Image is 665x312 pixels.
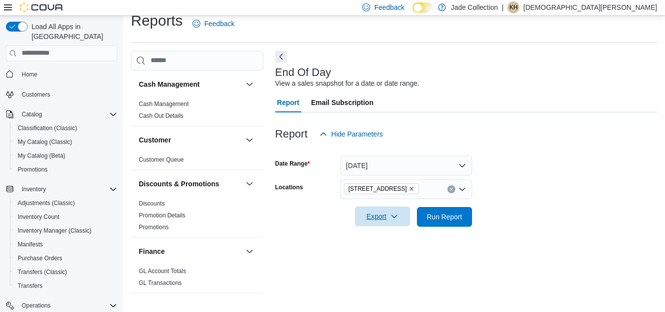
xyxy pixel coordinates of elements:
span: Promotion Details [139,211,186,219]
button: Remove 1098 East Main St. from selection in this group [409,186,414,192]
span: Load All Apps in [GEOGRAPHIC_DATA] [28,22,117,41]
p: | [502,1,504,13]
span: Customers [18,88,117,101]
button: Discounts & Promotions [244,178,255,190]
a: Cash Out Details [139,112,184,119]
button: Discounts & Promotions [139,179,242,189]
a: My Catalog (Classic) [14,136,76,148]
label: Date Range [275,160,310,168]
span: Promotions [18,166,48,173]
input: Dark Mode [412,2,433,13]
button: Catalog [2,107,121,121]
a: Feedback [189,14,238,34]
a: Cash Management [139,101,189,107]
h1: Reports [131,11,183,31]
span: Manifests [18,241,43,248]
p: [DEMOGRAPHIC_DATA][PERSON_NAME] [523,1,657,13]
span: Report [277,93,299,112]
button: Inventory [2,182,121,196]
button: Classification (Classic) [10,121,121,135]
button: Open list of options [458,185,466,193]
button: Manifests [10,238,121,251]
span: Customer Queue [139,156,184,164]
h3: Finance [139,246,165,256]
span: Inventory Count [18,213,60,221]
h3: Inventory [139,302,170,312]
span: Promotions [14,164,117,175]
span: Transfers (Classic) [18,268,67,276]
span: Feedback [204,19,234,29]
a: Promotions [14,164,52,175]
button: Hide Parameters [316,124,387,144]
h3: Customer [139,135,171,145]
a: Discounts [139,200,165,207]
div: Discounts & Promotions [131,198,263,237]
span: Inventory [18,183,117,195]
a: GL Account Totals [139,268,186,275]
button: Inventory [18,183,50,195]
span: Hide Parameters [331,129,383,139]
a: My Catalog (Beta) [14,150,69,162]
a: Transfers (Classic) [14,266,71,278]
div: Kristen Hardesty [507,1,519,13]
a: Purchase Orders [14,252,66,264]
a: GL Transactions [139,279,182,286]
a: Inventory Manager (Classic) [14,225,95,237]
h3: Cash Management [139,79,200,89]
span: Inventory Manager (Classic) [14,225,117,237]
span: Purchase Orders [14,252,117,264]
span: My Catalog (Classic) [14,136,117,148]
button: My Catalog (Beta) [10,149,121,163]
span: Manifests [14,239,117,250]
button: Transfers [10,279,121,293]
p: Jade Collection [451,1,498,13]
label: Locations [275,183,303,191]
span: My Catalog (Classic) [18,138,72,146]
button: Inventory Count [10,210,121,224]
div: Customer [131,154,263,170]
button: Clear input [447,185,455,193]
button: Promotions [10,163,121,176]
span: Cash Out Details [139,112,184,120]
a: Promotions [139,224,169,231]
span: Purchase Orders [18,254,63,262]
span: Export [361,207,404,226]
span: 1098 East Main St. [344,183,419,194]
a: Adjustments (Classic) [14,197,79,209]
button: Home [2,67,121,81]
a: Customers [18,89,54,101]
button: Cash Management [244,78,255,90]
span: Email Subscription [311,93,374,112]
span: Catalog [18,108,117,120]
a: Inventory Count [14,211,63,223]
button: Next [275,51,287,63]
button: [DATE] [340,156,472,175]
span: Transfers (Classic) [14,266,117,278]
button: Catalog [18,108,46,120]
div: Cash Management [131,98,263,126]
button: Finance [139,246,242,256]
span: Home [18,68,117,80]
span: GL Account Totals [139,267,186,275]
span: Run Report [427,212,462,222]
span: Catalog [22,110,42,118]
span: KH [509,1,518,13]
button: Cash Management [139,79,242,89]
button: Customer [139,135,242,145]
button: Export [355,207,410,226]
a: Manifests [14,239,47,250]
span: Classification (Classic) [14,122,117,134]
button: Customer [244,134,255,146]
a: Classification (Classic) [14,122,81,134]
span: My Catalog (Beta) [18,152,65,160]
span: Classification (Classic) [18,124,77,132]
span: Inventory Count [14,211,117,223]
button: Finance [244,245,255,257]
span: Cash Management [139,100,189,108]
span: Transfers [14,280,117,292]
h3: Report [275,128,308,140]
span: GL Transactions [139,279,182,287]
button: Inventory Manager (Classic) [10,224,121,238]
div: Finance [131,265,263,293]
button: Customers [2,87,121,102]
